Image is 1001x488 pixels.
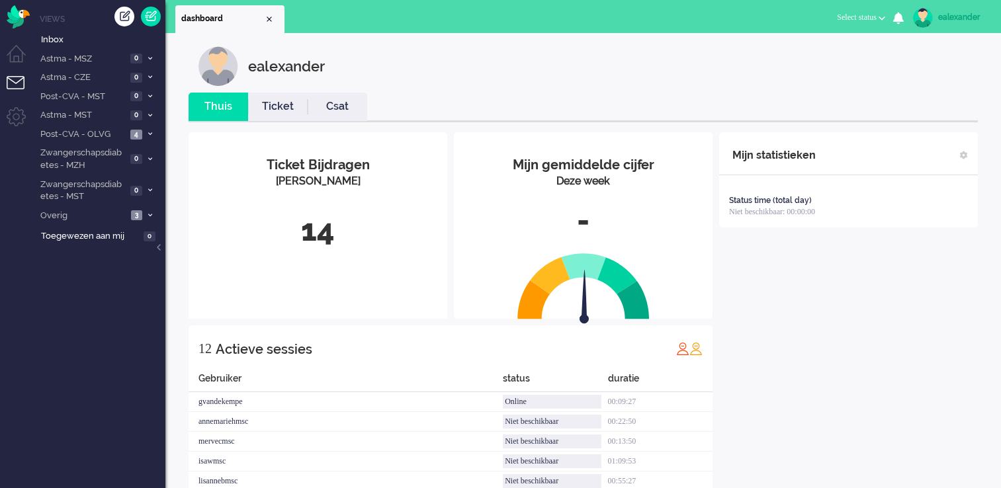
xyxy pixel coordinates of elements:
[938,11,988,24] div: ealexander
[7,107,36,137] li: Admin menu
[608,372,713,392] div: duratie
[38,147,126,171] span: Zwangerschapsdiabetes - MZH
[38,109,126,122] span: Astma - MST
[189,372,503,392] div: Gebruiker
[41,230,140,243] span: Toegewezen aan mij
[181,13,264,24] span: dashboard
[608,412,713,432] div: 00:22:50
[829,4,893,33] li: Select status
[7,76,36,106] li: Tickets menu
[732,142,816,169] div: Mijn statistieken
[130,54,142,63] span: 0
[7,5,30,28] img: flow_omnibird.svg
[130,154,142,164] span: 0
[248,99,308,114] a: Ticket
[308,93,367,121] li: Csat
[198,209,437,253] div: 14
[189,392,503,412] div: gvandekempe
[189,432,503,452] div: mervecmsc
[689,342,703,355] img: profile_orange.svg
[503,474,601,488] div: Niet beschikbaar
[837,13,877,22] span: Select status
[608,452,713,471] div: 01:09:53
[464,199,703,243] div: -
[38,53,126,65] span: Astma - MSZ
[38,32,165,46] a: Inbox
[729,207,815,216] span: Niet beschikbaar: 00:00:00
[40,13,165,24] li: Views
[189,93,248,121] li: Thuis
[464,155,703,175] div: Mijn gemiddelde cijfer
[729,195,812,206] div: Status time (total day)
[464,174,703,189] div: Deze week
[248,93,308,121] li: Ticket
[130,186,142,196] span: 0
[189,412,503,432] div: annemariehmsc
[7,45,36,75] li: Dashboard menu
[141,7,161,26] a: Quick Ticket
[503,415,601,428] div: Niet beschikbaar
[7,9,30,19] a: Omnidesk
[503,434,601,448] div: Niet beschikbaar
[503,372,607,392] div: status
[38,91,126,103] span: Post-CVA - MST
[41,34,165,46] span: Inbox
[114,7,134,26] div: Creëer ticket
[517,253,650,319] img: semi_circle.svg
[189,452,503,471] div: isawmsc
[676,342,689,355] img: profile_red.svg
[198,335,212,362] div: 12
[248,46,325,86] div: ealexander
[38,228,165,243] a: Toegewezen aan mij 0
[198,155,437,175] div: Ticket Bijdragen
[556,270,613,327] img: arrow.svg
[130,91,142,101] span: 0
[264,14,275,24] div: Close tab
[198,46,238,86] img: customer.svg
[130,73,142,83] span: 0
[608,392,713,412] div: 00:09:27
[38,210,127,222] span: Overig
[829,8,893,27] button: Select status
[910,8,988,28] a: ealexander
[198,174,437,189] div: [PERSON_NAME]
[503,395,601,409] div: Online
[608,432,713,452] div: 00:13:50
[913,8,933,28] img: avatar
[38,71,126,84] span: Astma - CZE
[189,99,248,114] a: Thuis
[503,454,601,468] div: Niet beschikbaar
[175,5,284,33] li: Dashboard
[131,210,142,220] span: 3
[130,130,142,140] span: 4
[38,179,126,203] span: Zwangerschapsdiabetes - MST
[130,110,142,120] span: 0
[308,99,367,114] a: Csat
[144,231,155,241] span: 0
[216,336,312,362] div: Actieve sessies
[38,128,126,141] span: Post-CVA - OLVG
